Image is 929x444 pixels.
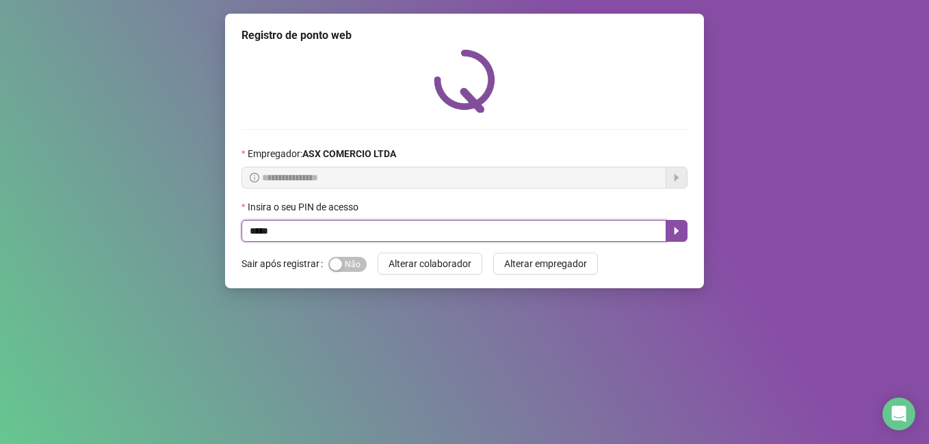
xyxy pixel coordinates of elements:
[671,225,682,236] span: caret-right
[493,253,598,275] button: Alterar empregador
[241,27,688,44] div: Registro de ponto web
[389,256,471,271] span: Alterar colaborador
[302,148,396,159] strong: ASX COMERCIO LTDA
[250,173,259,182] span: info-circle
[434,49,495,113] img: QRPoint
[882,398,915,430] div: Open Intercom Messenger
[504,256,587,271] span: Alterar empregador
[248,146,396,161] span: Empregador :
[378,253,482,275] button: Alterar colaborador
[241,253,328,275] label: Sair após registrar
[241,199,367,214] label: Insira o seu PIN de acesso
